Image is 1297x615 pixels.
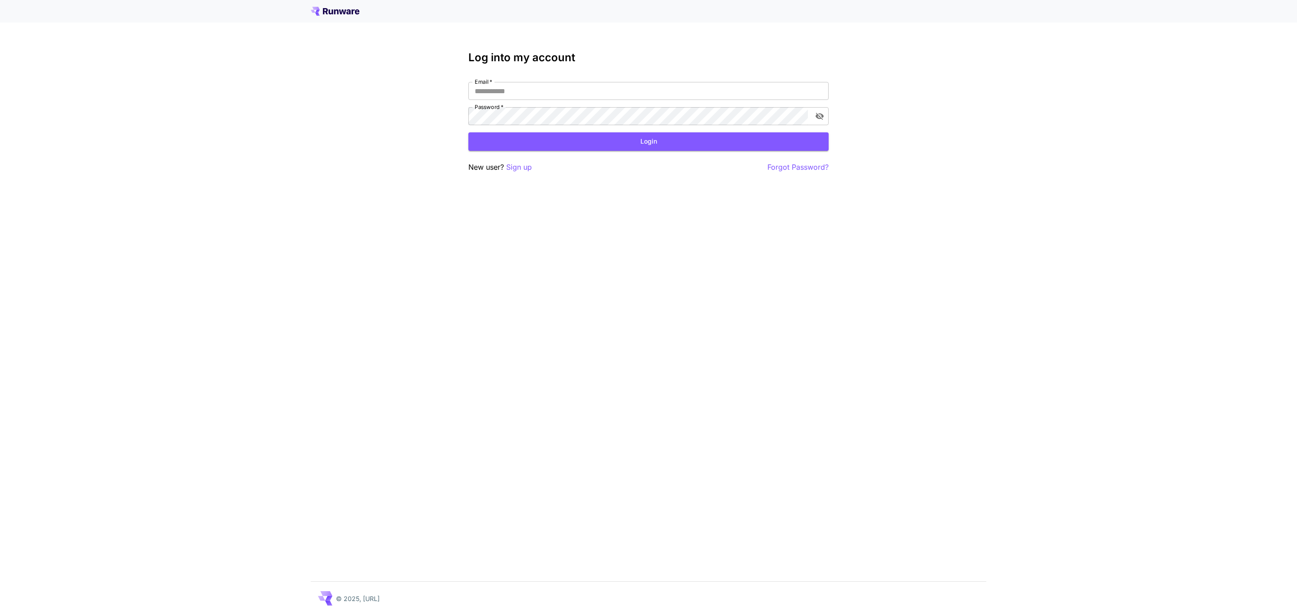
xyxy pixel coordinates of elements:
[468,51,829,64] h3: Log into my account
[468,162,532,173] p: New user?
[475,78,492,86] label: Email
[812,108,828,124] button: toggle password visibility
[336,594,380,603] p: © 2025, [URL]
[475,103,503,111] label: Password
[506,162,532,173] button: Sign up
[767,162,829,173] button: Forgot Password?
[468,132,829,151] button: Login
